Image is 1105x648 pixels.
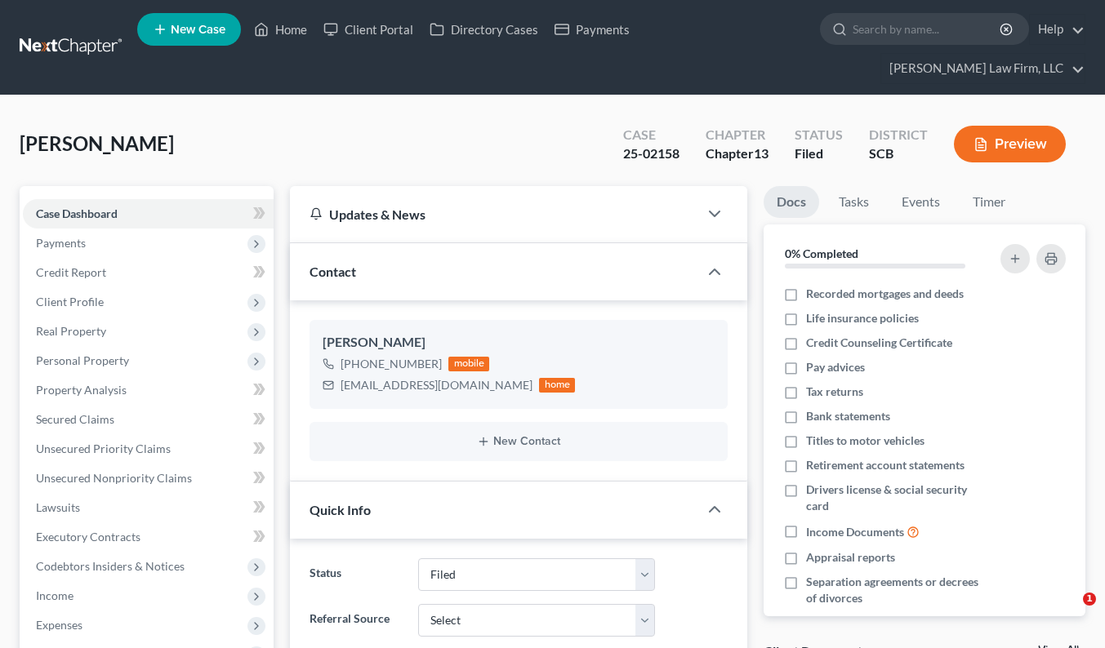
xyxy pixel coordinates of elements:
span: Credit Report [36,265,106,279]
div: [PERSON_NAME] [323,333,715,353]
div: Chapter [706,126,769,144]
span: Personal Property [36,353,129,367]
div: mobile [448,357,489,371]
iframe: Intercom live chat [1049,593,1089,632]
span: Payments [36,236,86,250]
span: Titles to motor vehicles [806,433,925,449]
div: home [539,378,575,393]
button: Preview [954,126,1066,162]
span: Credit Counseling Certificate [806,335,952,351]
a: Payments [546,15,638,44]
a: Credit Report [23,258,274,287]
span: Tax returns [806,384,863,400]
a: Property Analysis [23,375,274,405]
a: Directory Cases [421,15,546,44]
span: Case Dashboard [36,206,118,220]
div: [EMAIL_ADDRESS][DOMAIN_NAME] [341,377,532,393]
span: Contact [310,264,356,279]
span: 1 [1083,593,1096,606]
span: Client Profile [36,295,104,308]
span: Recorded mortgages and deeds [806,286,964,302]
div: Status [795,126,843,144]
a: Lawsuits [23,493,274,522]
span: Appraisal reports [806,549,895,566]
span: Drivers license & social security card [806,482,991,514]
div: 25-02158 [623,144,679,163]
span: 13 [754,145,769,161]
strong: 0% Completed [785,246,858,260]
span: [PERSON_NAME] [20,131,174,155]
div: [PHONE_NUMBER] [341,356,442,372]
span: Lawsuits [36,500,80,514]
a: Unsecured Nonpriority Claims [23,464,274,493]
a: Docs [764,186,819,218]
span: Executory Contracts [36,530,140,544]
label: Status [301,558,410,591]
a: Executory Contracts [23,522,274,552]
span: Codebtors Insiders & Notices [36,559,185,573]
span: Retirement account statements [806,457,965,473]
a: Unsecured Priority Claims [23,434,274,464]
span: Unsecured Priority Claims [36,442,171,455]
span: Quick Info [310,502,371,517]
a: Events [889,186,953,218]
span: Property Analysis [36,383,127,397]
span: Life insurance policies [806,310,919,326]
a: [PERSON_NAME] Law Firm, LLC [881,54,1085,83]
a: Timer [960,186,1018,218]
span: Real Property [36,324,106,338]
div: Case [623,126,679,144]
label: Referral Source [301,604,410,637]
span: Expenses [36,618,82,632]
span: Pay advices [806,359,865,375]
input: Search by name... [853,14,1002,44]
span: Secured Claims [36,412,114,426]
span: Unsecured Nonpriority Claims [36,471,192,485]
a: Help [1030,15,1085,44]
a: Home [246,15,315,44]
button: New Contact [323,435,715,448]
a: Tasks [826,186,882,218]
div: Filed [795,144,843,163]
span: Bank statements [806,408,890,424]
a: Case Dashboard [23,199,274,229]
div: Chapter [706,144,769,163]
a: Secured Claims [23,405,274,434]
span: Separation agreements or decrees of divorces [806,574,991,606]
a: Client Portal [315,15,421,44]
div: SCB [869,144,928,163]
span: Income [36,588,74,602]
div: Updates & News [310,206,679,223]
div: District [869,126,928,144]
span: New Case [171,24,225,36]
span: Income Documents [806,524,904,540]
